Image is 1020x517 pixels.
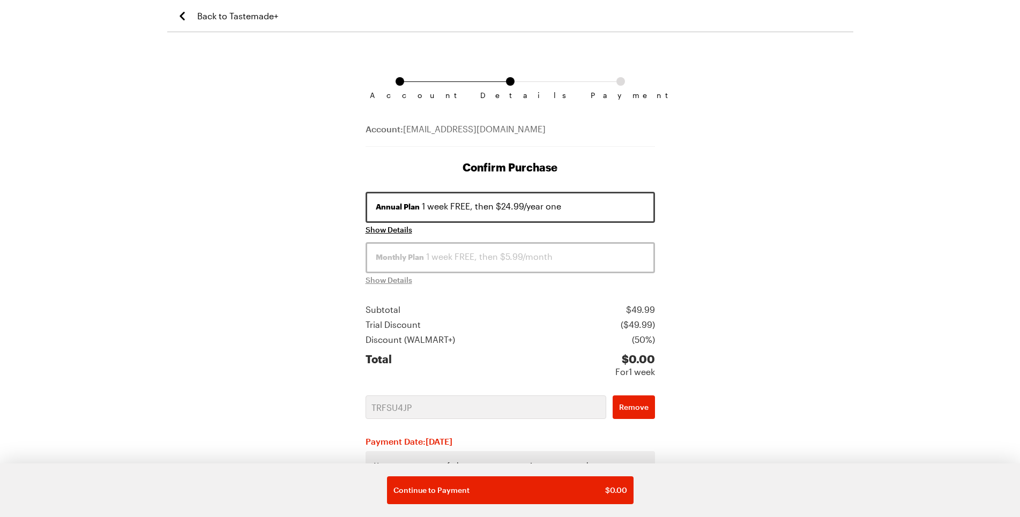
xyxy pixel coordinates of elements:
div: $ 49.99 [626,303,655,316]
ol: Subscription checkout form navigation [366,77,655,91]
div: Subtotal [366,303,400,316]
span: Back to Tastemade+ [197,10,278,23]
div: ( 50% ) [632,333,655,346]
span: Payment [591,91,651,100]
div: $ 0.00 [615,353,655,365]
button: Annual Plan 1 week FREE, then $24.99/year one [366,192,655,223]
button: Monthly Plan 1 week FREE, then $5.99/month [366,242,655,273]
span: Details [480,91,540,100]
span: Remove [619,402,649,413]
section: Price summary [366,303,655,378]
div: 1 week FREE, then $5.99/month [376,250,645,263]
span: Show Details [366,275,412,286]
button: Continue to Payment$0.00 [387,476,634,504]
div: For 1 week [615,365,655,378]
h2: Payment Date: [DATE] [366,436,655,447]
div: Trial Discount [366,318,421,331]
span: Annual Plan [376,201,420,212]
div: Discount ( WALMART+ ) [366,333,455,346]
div: 1 week FREE, then $24.99/year one [376,200,645,213]
div: [EMAIL_ADDRESS][DOMAIN_NAME] [366,123,655,147]
span: Monthly Plan [376,252,424,263]
span: Continue to Payment [393,485,470,496]
button: Remove [613,395,655,419]
input: Promo Code [366,395,606,419]
span: $ 0.00 [605,485,627,496]
div: ($ 49.99 ) [621,318,655,331]
h1: Confirm Purchase [366,160,655,175]
span: Account: [366,124,403,134]
span: Account [370,91,430,100]
button: Show Details [366,224,412,235]
div: Total [366,353,392,378]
